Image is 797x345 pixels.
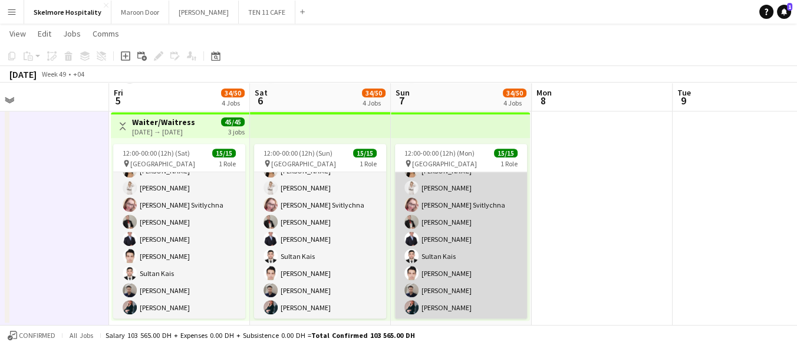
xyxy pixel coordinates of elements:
[67,331,95,340] span: All jobs
[58,26,85,41] a: Jobs
[212,149,236,157] span: 15/15
[24,1,111,24] button: Skelmore Hospitality
[395,40,527,319] app-card-role: [PERSON_NAME][PERSON_NAME][PERSON_NAME][PERSON_NAME] Svitlychna[PERSON_NAME][PERSON_NAME]Sultan K...
[362,88,386,97] span: 34/50
[123,149,190,157] span: 12:00-00:00 (12h) (Sat)
[228,126,245,136] div: 3 jobs
[113,144,245,318] app-job-card: 12:00-00:00 (12h) (Sat)15/15 [GEOGRAPHIC_DATA]1 Role[PERSON_NAME][PERSON_NAME][PERSON_NAME][PERSO...
[132,127,195,136] div: [DATE] → [DATE]
[404,149,475,157] span: 12:00-00:00 (12h) (Mon)
[271,159,336,168] span: [GEOGRAPHIC_DATA]
[676,94,691,107] span: 9
[38,28,51,39] span: Edit
[5,26,31,41] a: View
[39,70,68,78] span: Week 49
[239,1,295,24] button: TEN 11 CAFE
[114,87,123,98] span: Fri
[33,26,56,41] a: Edit
[412,159,477,168] span: [GEOGRAPHIC_DATA]
[503,98,526,107] div: 4 Jobs
[112,94,123,107] span: 5
[395,144,527,318] app-job-card: 12:00-00:00 (12h) (Mon)15/15 [GEOGRAPHIC_DATA]1 Role[PERSON_NAME][PERSON_NAME][PERSON_NAME][PERSO...
[106,331,415,340] div: Salary 103 565.00 DH + Expenses 0.00 DH + Subsistence 0.00 DH =
[255,87,268,98] span: Sat
[494,149,518,157] span: 15/15
[787,3,792,11] span: 1
[254,40,386,319] app-card-role: [PERSON_NAME][PERSON_NAME][PERSON_NAME][PERSON_NAME] Svitlychna[PERSON_NAME][PERSON_NAME]Sultan K...
[536,87,552,98] span: Mon
[222,98,244,107] div: 4 Jobs
[219,159,236,168] span: 1 Role
[254,144,386,318] app-job-card: 12:00-00:00 (12h) (Sun)15/15 [GEOGRAPHIC_DATA]1 Role[PERSON_NAME][PERSON_NAME][PERSON_NAME][PERSO...
[9,68,37,80] div: [DATE]
[311,331,415,340] span: Total Confirmed 103 565.00 DH
[777,5,791,19] a: 1
[63,28,81,39] span: Jobs
[363,98,385,107] div: 4 Jobs
[253,94,268,107] span: 6
[132,117,195,127] h3: Waiter/Waitress
[9,28,26,39] span: View
[394,94,410,107] span: 7
[93,28,119,39] span: Comms
[19,331,55,340] span: Confirmed
[221,117,245,126] span: 45/45
[130,159,195,168] span: [GEOGRAPHIC_DATA]
[111,1,169,24] button: Maroon Door
[500,159,518,168] span: 1 Role
[264,149,332,157] span: 12:00-00:00 (12h) (Sun)
[677,87,691,98] span: Tue
[88,26,124,41] a: Comms
[503,88,526,97] span: 34/50
[73,70,84,78] div: +04
[535,94,552,107] span: 8
[113,40,245,319] app-card-role: [PERSON_NAME][PERSON_NAME][PERSON_NAME][PERSON_NAME] Svitlychna[PERSON_NAME][PERSON_NAME][PERSON_...
[169,1,239,24] button: [PERSON_NAME]
[221,88,245,97] span: 34/50
[396,87,410,98] span: Sun
[6,329,57,342] button: Confirmed
[360,159,377,168] span: 1 Role
[353,149,377,157] span: 15/15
